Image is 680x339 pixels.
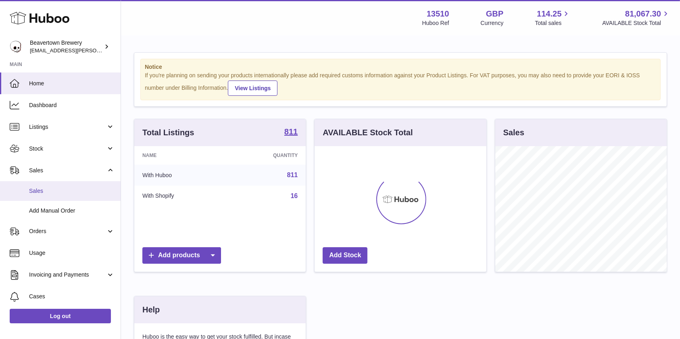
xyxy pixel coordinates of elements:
a: 811 [287,172,298,178]
a: 114.25 Total sales [535,8,571,27]
div: Beavertown Brewery [30,39,102,54]
strong: Notice [145,63,656,71]
th: Name [134,146,227,165]
th: Quantity [227,146,306,165]
strong: 13510 [427,8,449,19]
span: Sales [29,167,106,174]
img: kit.lowe@beavertownbrewery.co.uk [10,41,22,53]
a: Add Stock [323,247,367,264]
span: 114.25 [537,8,561,19]
span: Home [29,80,115,87]
span: Dashboard [29,101,115,109]
span: Stock [29,145,106,153]
span: AVAILABLE Stock Total [602,19,670,27]
span: Total sales [535,19,571,27]
strong: 811 [284,128,298,136]
a: Add products [142,247,221,264]
a: 16 [291,192,298,199]
span: [EMAIL_ADDRESS][PERSON_NAME][DOMAIN_NAME] [30,47,162,54]
span: 81,067.30 [625,8,661,19]
td: With Shopify [134,186,227,207]
span: Add Manual Order [29,207,115,215]
h3: Help [142,304,160,315]
div: If you're planning on sending your products internationally please add required customs informati... [145,72,656,96]
span: Orders [29,227,106,235]
td: With Huboo [134,165,227,186]
span: Sales [29,187,115,195]
div: Huboo Ref [422,19,449,27]
span: Invoicing and Payments [29,271,106,279]
div: Currency [481,19,504,27]
span: Cases [29,293,115,300]
span: Listings [29,123,106,131]
strong: GBP [486,8,503,19]
span: Usage [29,249,115,257]
h3: Total Listings [142,127,194,138]
h3: Sales [503,127,524,138]
h3: AVAILABLE Stock Total [323,127,413,138]
a: 81,067.30 AVAILABLE Stock Total [602,8,670,27]
a: 811 [284,128,298,137]
a: View Listings [228,81,277,96]
a: Log out [10,309,111,323]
